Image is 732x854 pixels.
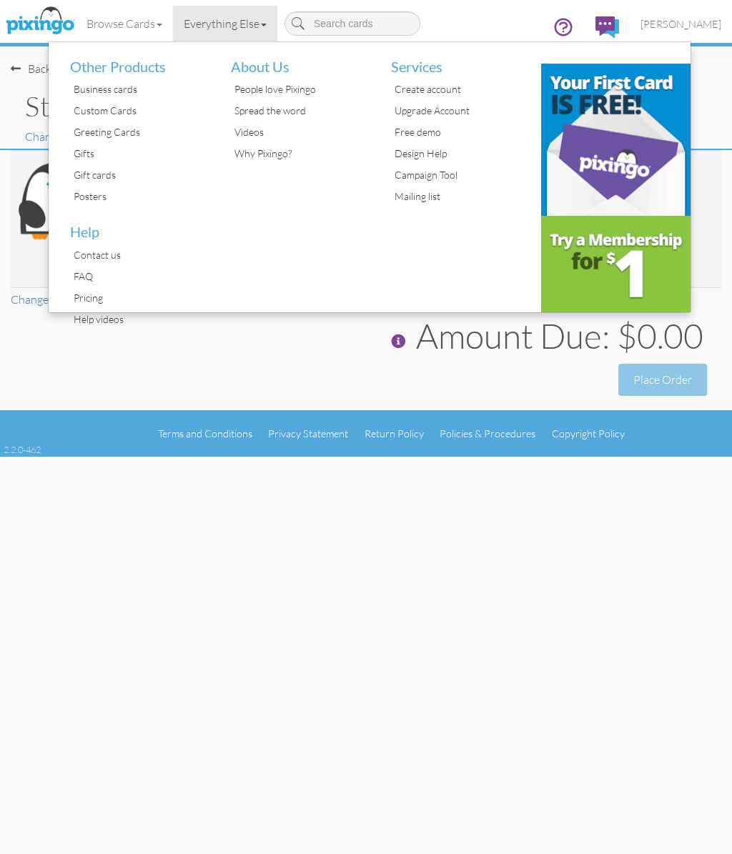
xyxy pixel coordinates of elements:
div: Why Pixingo? [231,143,370,164]
a: Terms and Conditions [158,427,252,440]
div: 2.2.0-462 [4,443,41,456]
span: Amount Due: [416,314,610,357]
div: Posters [70,186,209,207]
div: Free demo [391,121,530,143]
a: Policies & Procedures [440,427,535,440]
div: Contact us [70,244,209,266]
div: Gift cards [70,164,209,186]
a: Copyright Policy [552,427,625,440]
a: Change Membership [11,292,114,307]
div: Design Help [391,143,530,164]
a: Privacy Statement [268,427,348,440]
div: Greeting Cards [70,121,209,143]
div: People love Pixingo [231,79,370,100]
div: FAQ [70,266,209,287]
div: Help videos [70,309,209,330]
nav-back: Dashboard [11,46,721,77]
div: Campaign Tool [391,164,530,186]
div: Spread the word [231,100,370,121]
li: About Us [220,42,370,79]
button: Place Order [618,364,707,396]
div: Back to Dashboard [11,61,122,77]
img: comments.svg [595,16,619,38]
a: Browse Cards [76,6,173,41]
div: Mailing list [391,186,530,207]
div: Create account [391,79,530,100]
div: Upgrade Account [391,100,530,121]
li: Help [59,207,209,244]
img: pixingo logo [2,4,78,39]
img: 20190710-225144-bf8a3678980e-original.png [16,157,106,246]
li: Other Products [59,42,209,79]
div: Videos [231,121,370,143]
input: Search cards [285,11,420,36]
a: [PERSON_NAME] [630,6,732,42]
img: b31c39d9-a6cc-4959-841f-c4fb373484ab.png [541,64,691,216]
a: Change Membership [25,129,128,144]
span: [PERSON_NAME] [640,18,721,30]
img: e3c53f66-4b0a-4d43-9253-35934b16df62.png [541,216,691,312]
div: Pricing [70,287,209,309]
td: $0.00 [613,308,707,364]
a: Everything Else [173,6,277,41]
div: Gifts [70,143,209,164]
div: Business cards [70,79,209,100]
li: Services [380,42,530,79]
a: Return Policy [365,427,424,440]
div: Custom Cards [70,100,209,121]
h1: Store [25,91,355,121]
